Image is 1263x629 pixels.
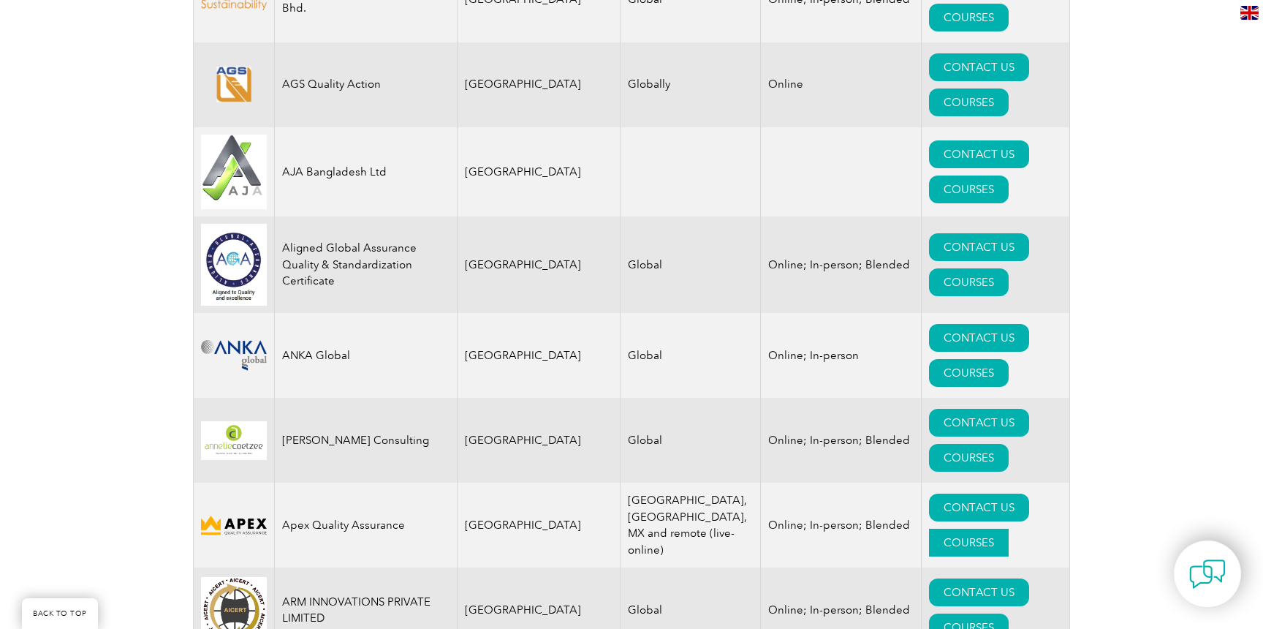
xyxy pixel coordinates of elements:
img: e8128bb3-5a91-eb11-b1ac-002248146a66-logo.png [201,67,267,102]
a: CONTACT US [929,324,1029,352]
a: COURSES [929,4,1009,31]
a: CONTACT US [929,233,1029,261]
td: [PERSON_NAME] Consulting [275,398,458,483]
a: BACK TO TOP [22,598,98,629]
img: 049e7a12-d1a0-ee11-be37-00224893a058-logo.jpg [201,224,267,306]
img: cdfe6d45-392f-f011-8c4d-000d3ad1ee32-logo.png [201,513,267,538]
td: Globally [620,42,760,127]
td: AGS Quality Action [275,42,458,127]
a: CONTACT US [929,409,1029,437]
a: COURSES [929,444,1009,472]
td: AJA Bangladesh Ltd [275,127,458,217]
a: CONTACT US [929,579,1029,606]
a: CONTACT US [929,494,1029,521]
td: Online; In-person; Blended [760,483,921,568]
td: Online; In-person; Blended [760,216,921,313]
a: COURSES [929,268,1009,296]
img: en [1240,6,1259,20]
td: [GEOGRAPHIC_DATA] [458,42,621,127]
a: CONTACT US [929,140,1029,168]
a: COURSES [929,176,1009,203]
td: [GEOGRAPHIC_DATA] [458,216,621,313]
img: contact-chat.png [1189,556,1226,592]
td: Online [760,42,921,127]
td: [GEOGRAPHIC_DATA] [458,483,621,568]
td: [GEOGRAPHIC_DATA], [GEOGRAPHIC_DATA], MX and remote (live-online) [620,483,760,568]
td: Global [620,313,760,398]
td: ANKA Global [275,313,458,398]
td: Apex Quality Assurance [275,483,458,568]
a: COURSES [929,88,1009,116]
td: [GEOGRAPHIC_DATA] [458,127,621,217]
td: Global [620,216,760,313]
td: Online; In-person [760,313,921,398]
img: c09c33f4-f3a0-ea11-a812-000d3ae11abd-logo.png [201,340,267,371]
td: Online; In-person; Blended [760,398,921,483]
td: [GEOGRAPHIC_DATA] [458,313,621,398]
a: CONTACT US [929,53,1029,81]
td: [GEOGRAPHIC_DATA] [458,398,621,483]
img: e9ac0e2b-848c-ef11-8a6a-00224810d884-logo.jpg [201,135,267,210]
td: Aligned Global Assurance Quality & Standardization Certificate [275,216,458,313]
a: COURSES [929,359,1009,387]
td: Global [620,398,760,483]
img: 4c453107-f848-ef11-a316-002248944286-logo.png [201,421,267,460]
a: COURSES [929,529,1009,557]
